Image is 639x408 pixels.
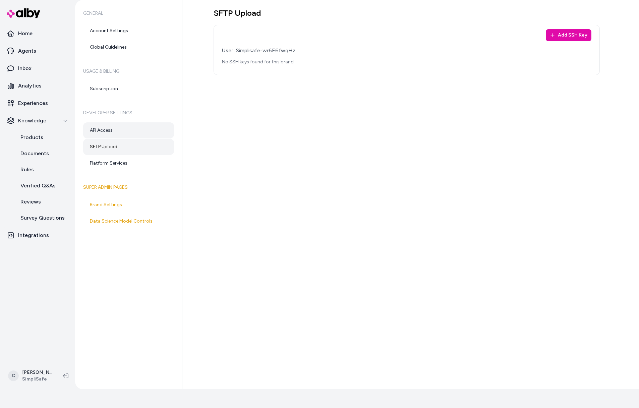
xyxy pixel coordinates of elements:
[3,227,72,243] a: Integrations
[20,198,41,206] p: Reviews
[546,29,591,41] button: Add SSH Key
[214,8,600,18] h1: SFTP Upload
[3,60,72,76] a: Inbox
[18,47,36,55] p: Agents
[3,43,72,59] a: Agents
[83,23,174,39] a: Account Settings
[7,8,40,18] img: alby Logo
[3,113,72,129] button: Knowledge
[20,182,56,190] p: Verified Q&As
[18,231,49,239] p: Integrations
[22,376,52,383] span: SimpliSafe
[18,64,32,72] p: Inbox
[20,166,34,174] p: Rules
[3,95,72,111] a: Experiences
[14,145,72,162] a: Documents
[14,178,72,194] a: Verified Q&As
[83,81,174,97] a: Subscription
[222,47,235,54] span: User:
[83,139,174,155] a: SFTP Upload
[14,129,72,145] a: Products
[20,150,49,158] p: Documents
[14,194,72,210] a: Reviews
[4,365,58,387] button: C[PERSON_NAME]SimpliSafe
[83,122,174,138] a: API Access
[18,82,42,90] p: Analytics
[83,4,174,23] h6: General
[83,104,174,122] h6: Developer Settings
[83,197,174,213] a: Brand Settings
[22,369,52,376] p: [PERSON_NAME]
[18,117,46,125] p: Knowledge
[3,25,72,42] a: Home
[3,78,72,94] a: Analytics
[18,99,48,107] p: Experiences
[83,178,174,197] h6: Super Admin Pages
[83,213,174,229] a: Data Science Model Controls
[222,47,591,55] div: Simplisafe-wr6E6fwqHz
[20,214,65,222] p: Survey Questions
[14,210,72,226] a: Survey Questions
[18,30,33,38] p: Home
[14,162,72,178] a: Rules
[20,133,43,141] p: Products
[83,62,174,81] h6: Usage & Billing
[83,155,174,171] a: Platform Services
[83,39,174,55] a: Global Guidelines
[8,370,19,381] span: C
[222,59,591,65] p: No SSH keys found for this brand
